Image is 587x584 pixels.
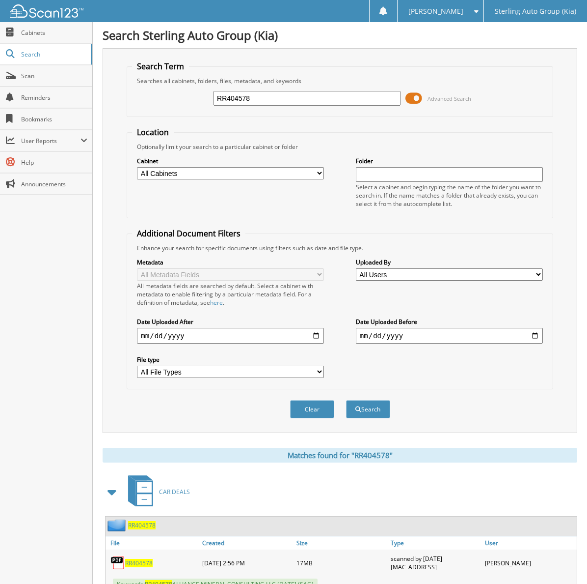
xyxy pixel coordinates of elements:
a: CAR DEALS [122,472,190,511]
span: Advanced Search [427,95,471,102]
div: All metadata fields are searched by default. Select a cabinet with metadata to enable filtering b... [137,282,324,307]
span: Scan [21,72,87,80]
div: Searches all cabinets, folders, files, metadata, and keywords [132,77,547,85]
label: Uploaded By [356,258,543,266]
a: RR404578 [125,559,153,567]
span: Sterling Auto Group (Kia) [495,8,576,14]
label: File type [137,355,324,364]
a: Size [294,536,388,550]
input: start [137,328,324,344]
h1: Search Sterling Auto Group (Kia) [103,27,577,43]
input: end [356,328,543,344]
a: Type [388,536,482,550]
a: here [210,298,223,307]
span: Bookmarks [21,115,87,123]
div: [DATE] 2:56 PM [200,552,294,574]
label: Cabinet [137,157,324,165]
button: Clear [290,400,334,418]
a: Created [200,536,294,550]
span: Help [21,158,87,167]
img: PDF.png [110,555,125,570]
div: Matches found for "RR404578" [103,448,577,463]
div: Enhance your search for specific documents using filters such as date and file type. [132,244,547,252]
img: folder2.png [107,519,128,531]
button: Search [346,400,390,418]
a: File [106,536,200,550]
legend: Location [132,127,174,138]
span: Reminders [21,93,87,102]
div: scanned by [DATE][MAC_ADDRESS] [388,552,482,574]
label: Metadata [137,258,324,266]
span: Cabinets [21,29,87,37]
span: [PERSON_NAME] [408,8,463,14]
span: Search [21,50,86,58]
label: Date Uploaded After [137,318,324,326]
label: Date Uploaded Before [356,318,543,326]
div: 17MB [294,552,388,574]
div: Select a cabinet and begin typing the name of the folder you want to search in. If the name match... [356,183,543,208]
span: CAR DEALS [159,488,190,496]
label: Folder [356,157,543,165]
legend: Search Term [132,61,189,72]
legend: Additional Document Filters [132,228,245,239]
a: RR404578 [128,521,156,529]
span: User Reports [21,137,80,145]
span: Announcements [21,180,87,188]
a: User [482,536,577,550]
div: Optionally limit your search to a particular cabinet or folder [132,143,547,151]
img: scan123-logo-white.svg [10,4,83,18]
div: [PERSON_NAME] [482,552,577,574]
